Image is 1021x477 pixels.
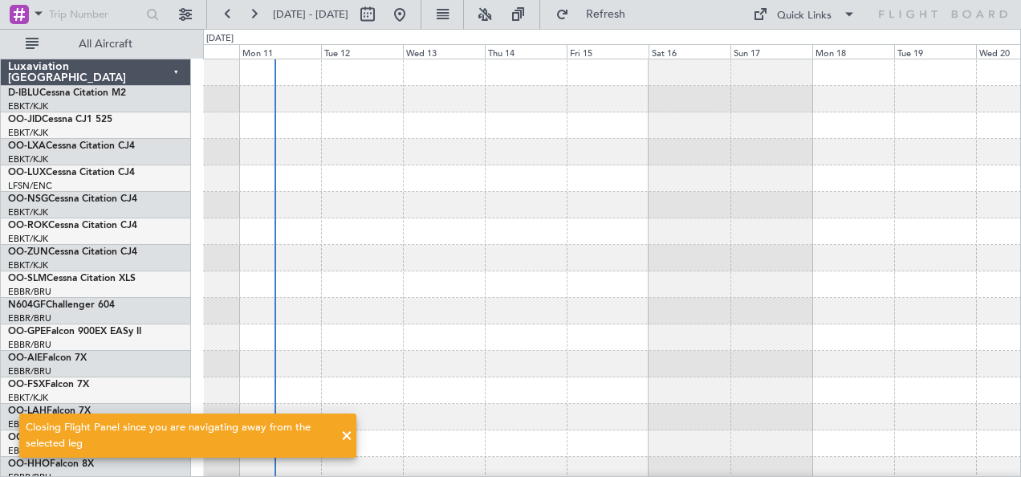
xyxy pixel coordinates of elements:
span: OO-ZUN [8,247,48,257]
a: OO-LXACessna Citation CJ4 [8,141,135,151]
span: OO-JID [8,115,42,124]
div: [DATE] [206,32,234,46]
a: EBBR/BRU [8,312,51,324]
a: EBKT/KJK [8,259,48,271]
div: Wed 13 [403,44,485,59]
div: Tue 19 [894,44,976,59]
span: All Aircraft [42,39,169,50]
a: EBKT/KJK [8,153,48,165]
a: OO-GPEFalcon 900EX EASy II [8,327,141,336]
div: Thu 14 [485,44,567,59]
div: Quick Links [777,8,832,24]
span: OO-LXA [8,141,46,151]
a: OO-FSXFalcon 7X [8,380,89,389]
div: Mon 11 [239,44,321,59]
a: EBKT/KJK [8,206,48,218]
span: OO-LUX [8,168,46,177]
div: Mon 18 [812,44,894,59]
a: OO-SLMCessna Citation XLS [8,274,136,283]
a: OO-ZUNCessna Citation CJ4 [8,247,137,257]
span: OO-GPE [8,327,46,336]
a: LFSN/ENC [8,180,52,192]
span: OO-AIE [8,353,43,363]
span: D-IBLU [8,88,39,98]
a: N604GFChallenger 604 [8,300,115,310]
a: EBBR/BRU [8,365,51,377]
span: OO-SLM [8,274,47,283]
button: All Aircraft [18,31,174,57]
button: Refresh [548,2,645,27]
span: OO-NSG [8,194,48,204]
a: OO-LUXCessna Citation CJ4 [8,168,135,177]
span: [DATE] - [DATE] [273,7,348,22]
div: Closing Flight Panel since you are navigating away from the selected leg [26,420,332,451]
input: Trip Number [49,2,141,26]
span: OO-FSX [8,380,45,389]
a: EBBR/BRU [8,339,51,351]
span: N604GF [8,300,46,310]
button: Quick Links [745,2,864,27]
div: Tue 12 [321,44,403,59]
div: Sun 17 [730,44,812,59]
a: OO-ROKCessna Citation CJ4 [8,221,137,230]
a: EBKT/KJK [8,127,48,139]
div: Fri 15 [567,44,649,59]
a: EBKT/KJK [8,392,48,404]
a: D-IBLUCessna Citation M2 [8,88,126,98]
a: OO-AIEFalcon 7X [8,353,87,363]
div: Sat 16 [649,44,730,59]
a: OO-JIDCessna CJ1 525 [8,115,112,124]
span: Refresh [572,9,640,20]
a: EBKT/KJK [8,100,48,112]
a: EBBR/BRU [8,286,51,298]
a: EBKT/KJK [8,233,48,245]
a: OO-NSGCessna Citation CJ4 [8,194,137,204]
span: OO-ROK [8,221,48,230]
